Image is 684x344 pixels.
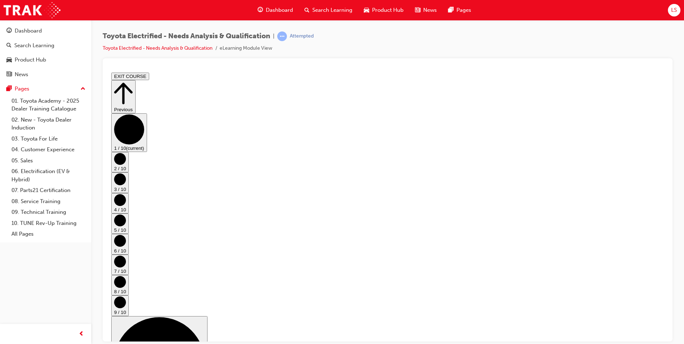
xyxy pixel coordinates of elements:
button: 4 / 10 [3,123,20,144]
span: Product Hub [372,6,404,14]
a: All Pages [9,228,88,240]
span: Pages [456,6,471,14]
button: 3 / 10 [3,103,20,123]
span: News [423,6,437,14]
span: news-icon [6,72,12,78]
button: Previous [3,10,27,44]
button: 5 / 10 [3,144,20,164]
a: 01. Toyota Academy - 2025 Dealer Training Catalogue [9,95,88,114]
button: 6 / 10 [3,164,20,185]
li: eLearning Module View [220,44,272,53]
span: (current) [18,76,35,81]
span: car-icon [6,57,12,63]
button: Pages [3,82,88,95]
a: 09. Technical Training [9,207,88,218]
a: 07. Parts21 Certification [9,185,88,196]
a: news-iconNews [409,3,443,18]
div: Product Hub [15,56,46,64]
span: 1 / 10 [6,76,18,81]
button: 2 / 10 [3,82,20,103]
a: guage-iconDashboard [252,3,299,18]
div: Pages [15,85,29,93]
span: Toyota Electrified - Needs Analysis & Qualification [103,32,270,40]
a: 08. Service Training [9,196,88,207]
div: Attempted [290,33,314,40]
div: Search Learning [14,41,54,50]
a: 06. Electrification (EV & Hybrid) [9,166,88,185]
span: 9 / 10 [6,240,18,245]
span: car-icon [364,6,369,15]
button: DashboardSearch LearningProduct HubNews [3,23,88,82]
span: pages-icon [6,86,12,92]
span: | [273,32,274,40]
button: LS [668,4,680,16]
span: learningRecordVerb_ATTEMPT-icon [277,31,287,41]
a: 04. Customer Experience [9,144,88,155]
img: Trak [4,2,60,18]
button: 9 / 10 [3,226,20,246]
a: 03. Toyota For Life [9,133,88,144]
a: 05. Sales [9,155,88,166]
span: 6 / 10 [6,178,18,184]
span: Search Learning [312,6,352,14]
button: 8 / 10 [3,205,20,226]
button: 7 / 10 [3,185,20,205]
span: 5 / 10 [6,158,18,163]
span: prev-icon [79,330,84,339]
span: LS [671,6,677,14]
span: guage-icon [6,28,12,34]
span: search-icon [6,43,11,49]
a: 02. New - Toyota Dealer Induction [9,114,88,133]
span: 4 / 10 [6,137,18,143]
span: 7 / 10 [6,199,18,204]
span: news-icon [415,6,420,15]
a: News [3,68,88,81]
span: guage-icon [258,6,263,15]
span: 2 / 10 [6,96,18,102]
a: Toyota Electrified - Needs Analysis & Qualification [103,45,212,51]
a: pages-iconPages [443,3,477,18]
div: Dashboard [15,27,42,35]
span: up-icon [80,84,85,94]
span: 3 / 10 [6,117,18,122]
div: News [15,70,28,79]
span: 8 / 10 [6,219,18,225]
a: 10. TUNE Rev-Up Training [9,218,88,229]
button: 1 / 10(current) [3,44,39,82]
span: Dashboard [266,6,293,14]
span: Previous [6,37,24,43]
button: EXIT COURSE [3,3,41,10]
a: search-iconSearch Learning [299,3,358,18]
a: Dashboard [3,24,88,38]
span: search-icon [304,6,309,15]
span: pages-icon [448,6,454,15]
a: Search Learning [3,39,88,52]
a: car-iconProduct Hub [358,3,409,18]
a: Product Hub [3,53,88,67]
